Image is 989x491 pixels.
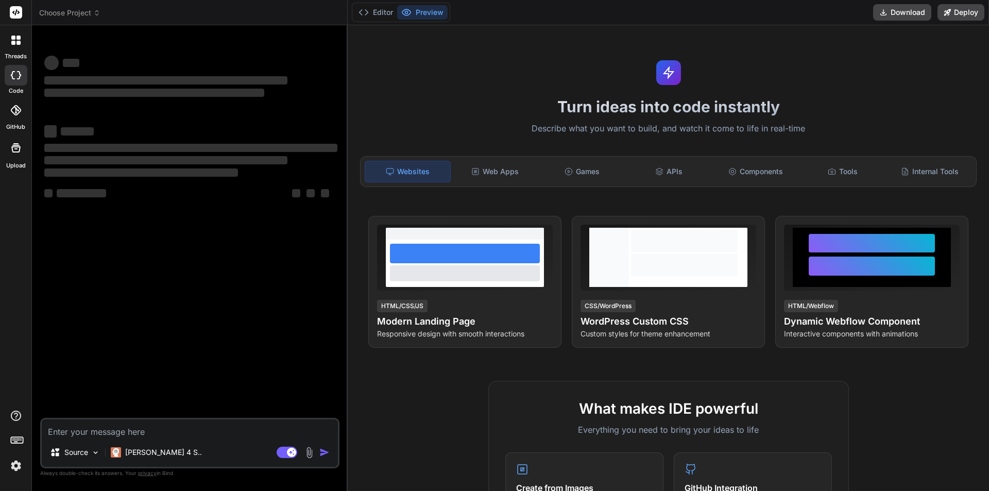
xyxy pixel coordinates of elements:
div: Websites [365,161,451,182]
div: HTML/Webflow [784,300,838,312]
p: Responsive design with smooth interactions [377,329,553,339]
span: ‌ [44,168,238,177]
p: Everything you need to bring your ideas to life [505,424,832,436]
div: Tools [800,161,885,182]
img: Claude 4 Sonnet [111,447,121,458]
p: Source [64,447,88,458]
span: ‌ [44,89,264,97]
h4: Modern Landing Page [377,314,553,329]
p: Always double-check its answers. Your in Bind [40,468,339,478]
p: [PERSON_NAME] 4 S.. [125,447,202,458]
div: APIs [626,161,711,182]
div: Web Apps [453,161,538,182]
span: ‌ [44,76,287,84]
p: Custom styles for theme enhancement [581,329,756,339]
span: privacy [138,470,157,476]
img: attachment [303,447,315,459]
img: icon [319,447,330,458]
div: Games [540,161,625,182]
span: ‌ [44,144,337,152]
button: Download [873,4,931,21]
label: GitHub [6,123,25,131]
button: Deploy [937,4,984,21]
img: Pick Models [91,448,100,457]
span: ‌ [63,59,79,67]
label: threads [5,52,27,61]
h1: Turn ideas into code instantly [354,97,983,116]
div: HTML/CSS/JS [377,300,428,312]
span: ‌ [44,56,59,70]
h2: What makes IDE powerful [505,398,832,419]
span: ‌ [44,189,53,197]
span: ‌ [292,189,300,197]
h4: WordPress Custom CSS [581,314,756,329]
img: settings [7,457,25,475]
label: code [9,87,23,95]
span: ‌ [44,156,287,164]
div: Internal Tools [887,161,972,182]
p: Describe what you want to build, and watch it come to life in real-time [354,122,983,136]
span: Choose Project [39,8,100,18]
div: Components [713,161,798,182]
span: ‌ [44,125,57,138]
div: CSS/WordPress [581,300,636,312]
label: Upload [6,161,26,170]
span: ‌ [306,189,315,197]
span: ‌ [57,189,106,197]
button: Editor [354,5,397,20]
h4: Dynamic Webflow Component [784,314,960,329]
p: Interactive components with animations [784,329,960,339]
span: ‌ [61,127,94,136]
span: ‌ [321,189,329,197]
button: Preview [397,5,448,20]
